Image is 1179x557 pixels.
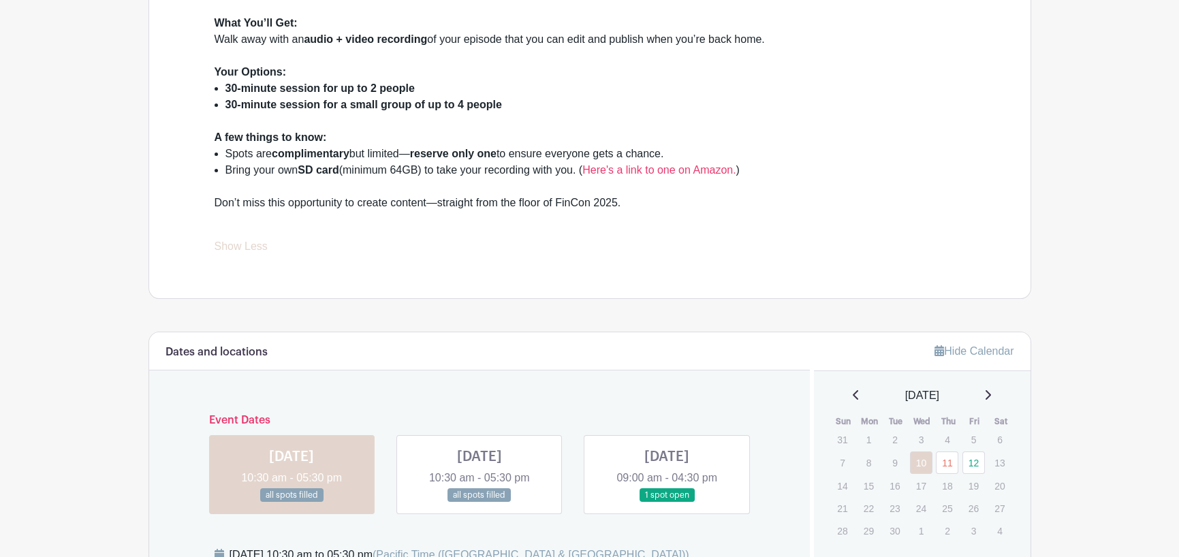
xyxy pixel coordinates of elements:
li: Spots are but limited— to ensure everyone gets a chance. [225,146,965,162]
p: 3 [962,520,985,541]
strong: 30-minute session for up to 2 people [225,82,415,94]
th: Sun [830,415,857,428]
p: 4 [936,429,958,450]
th: Thu [935,415,962,428]
p: 20 [988,475,1011,496]
p: 25 [936,498,958,519]
h6: Event Dates [198,414,761,427]
p: 21 [831,498,853,519]
a: Show Less [215,240,268,257]
div: Walk away with an of your episode that you can edit and publish when you’re back home. [215,15,965,64]
strong: audio + video recording [304,33,427,45]
p: 22 [858,498,880,519]
p: 23 [883,498,906,519]
strong: complimentary [272,148,349,159]
th: Fri [962,415,988,428]
th: Mon [857,415,883,428]
p: 1 [858,429,880,450]
p: 13 [988,452,1011,473]
li: Bring your own (minimum 64GB) to take your recording with you. ( ) [225,162,965,195]
a: 11 [936,451,958,474]
p: 7 [831,452,853,473]
p: 4 [988,520,1011,541]
p: 5 [962,429,985,450]
p: 9 [883,452,906,473]
strong: What You’ll Get: [215,17,298,29]
p: 15 [858,475,880,496]
p: 16 [883,475,906,496]
strong: reserve only one [410,148,497,159]
p: 31 [831,429,853,450]
th: Tue [883,415,909,428]
p: 2 [883,429,906,450]
p: 3 [910,429,932,450]
p: 24 [910,498,932,519]
p: 2 [936,520,958,541]
th: Sat [988,415,1014,428]
p: 29 [858,520,880,541]
p: 19 [962,475,985,496]
a: 12 [962,451,985,474]
a: Here's a link to one on Amazon. [582,164,736,176]
strong: SD card [298,164,339,176]
p: 1 [910,520,932,541]
p: 17 [910,475,932,496]
a: 10 [910,451,932,474]
p: 8 [858,452,880,473]
p: 30 [883,520,906,541]
th: Wed [909,415,936,428]
p: 28 [831,520,853,541]
p: 18 [936,475,958,496]
a: Hide Calendar [934,345,1013,357]
strong: Your Options: [215,66,286,78]
p: 26 [962,498,985,519]
p: 14 [831,475,853,496]
strong: 30-minute session for a small group of up to 4 people [225,99,502,110]
p: 27 [988,498,1011,519]
div: Don’t miss this opportunity to create content—straight from the floor of FinCon 2025. [215,195,965,227]
p: 6 [988,429,1011,450]
h6: Dates and locations [166,346,268,359]
strong: A few things to know: [215,131,327,143]
span: [DATE] [905,387,939,404]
